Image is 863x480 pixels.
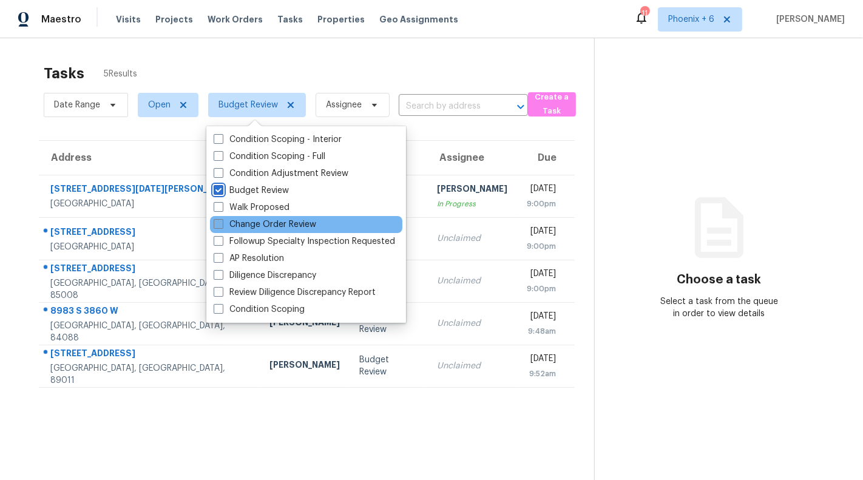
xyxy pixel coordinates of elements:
[359,311,418,336] div: Budget Review
[427,141,517,175] th: Assignee
[527,310,556,325] div: [DATE]
[269,359,340,374] div: [PERSON_NAME]
[771,13,845,25] span: [PERSON_NAME]
[640,7,649,19] div: 11
[677,274,761,286] h3: Choose a task
[214,134,342,146] label: Condition Scoping - Interior
[54,99,100,111] span: Date Range
[50,320,250,344] div: [GEOGRAPHIC_DATA], [GEOGRAPHIC_DATA], 84088
[50,305,250,320] div: 8983 S 3860 W
[527,198,556,210] div: 9:00pm
[116,13,141,25] span: Visits
[437,232,507,245] div: Unclaimed
[50,198,250,210] div: [GEOGRAPHIC_DATA]
[527,368,556,380] div: 9:52am
[657,296,781,320] div: Select a task from the queue in order to view details
[512,98,529,115] button: Open
[277,15,303,24] span: Tasks
[437,360,507,372] div: Unclaimed
[148,99,171,111] span: Open
[527,183,556,198] div: [DATE]
[214,218,316,231] label: Change Order Review
[437,198,507,210] div: In Progress
[104,68,137,80] span: 5 Results
[44,67,84,79] h2: Tasks
[359,354,418,378] div: Budget Review
[379,13,458,25] span: Geo Assignments
[214,167,348,180] label: Condition Adjustment Review
[50,277,250,302] div: [GEOGRAPHIC_DATA], [GEOGRAPHIC_DATA], 85008
[528,92,575,117] button: Create a Task
[50,362,250,387] div: [GEOGRAPHIC_DATA], [GEOGRAPHIC_DATA], 89011
[437,275,507,287] div: Unclaimed
[527,325,556,337] div: 9:48am
[437,183,507,198] div: [PERSON_NAME]
[668,13,714,25] span: Phoenix + 6
[326,99,362,111] span: Assignee
[50,262,250,277] div: [STREET_ADDRESS]
[50,241,250,253] div: [GEOGRAPHIC_DATA]
[214,150,325,163] label: Condition Scoping - Full
[39,141,260,175] th: Address
[527,240,556,252] div: 9:00pm
[208,13,263,25] span: Work Orders
[50,183,250,198] div: [STREET_ADDRESS][DATE][PERSON_NAME]
[218,99,278,111] span: Budget Review
[517,141,575,175] th: Due
[50,226,250,241] div: [STREET_ADDRESS]
[527,283,556,295] div: 9:00pm
[527,353,556,368] div: [DATE]
[269,316,340,331] div: [PERSON_NAME]
[214,269,316,282] label: Diligence Discrepancy
[214,235,395,248] label: Followup Specialty Inspection Requested
[214,286,376,299] label: Review Diligence Discrepancy Report
[214,252,284,265] label: AP Resolution
[317,13,365,25] span: Properties
[399,97,494,116] input: Search by address
[41,13,81,25] span: Maestro
[214,184,289,197] label: Budget Review
[527,225,556,240] div: [DATE]
[527,268,556,283] div: [DATE]
[437,317,507,330] div: Unclaimed
[50,347,250,362] div: [STREET_ADDRESS]
[534,90,569,118] span: Create a Task
[214,201,289,214] label: Walk Proposed
[214,303,305,316] label: Condition Scoping
[155,13,193,25] span: Projects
